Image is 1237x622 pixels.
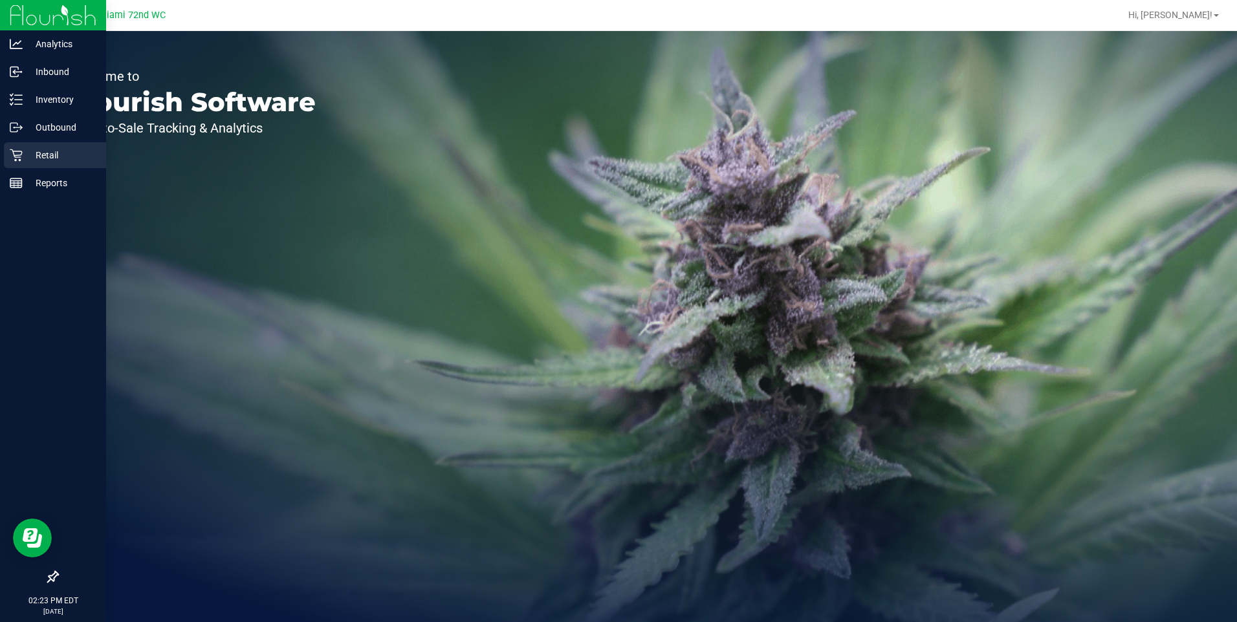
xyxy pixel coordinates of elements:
p: Reports [23,175,100,191]
inline-svg: Reports [10,177,23,189]
p: Retail [23,147,100,163]
p: Flourish Software [70,89,316,115]
iframe: Resource center [13,519,52,557]
p: Outbound [23,120,100,135]
p: Welcome to [70,70,316,83]
inline-svg: Analytics [10,38,23,50]
p: Inbound [23,64,100,80]
span: Hi, [PERSON_NAME]! [1128,10,1212,20]
p: Seed-to-Sale Tracking & Analytics [70,122,316,134]
span: Miami 72nd WC [98,10,166,21]
inline-svg: Inventory [10,93,23,106]
inline-svg: Outbound [10,121,23,134]
p: Analytics [23,36,100,52]
inline-svg: Retail [10,149,23,162]
p: Inventory [23,92,100,107]
inline-svg: Inbound [10,65,23,78]
p: 02:23 PM EDT [6,595,100,606]
p: [DATE] [6,606,100,616]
